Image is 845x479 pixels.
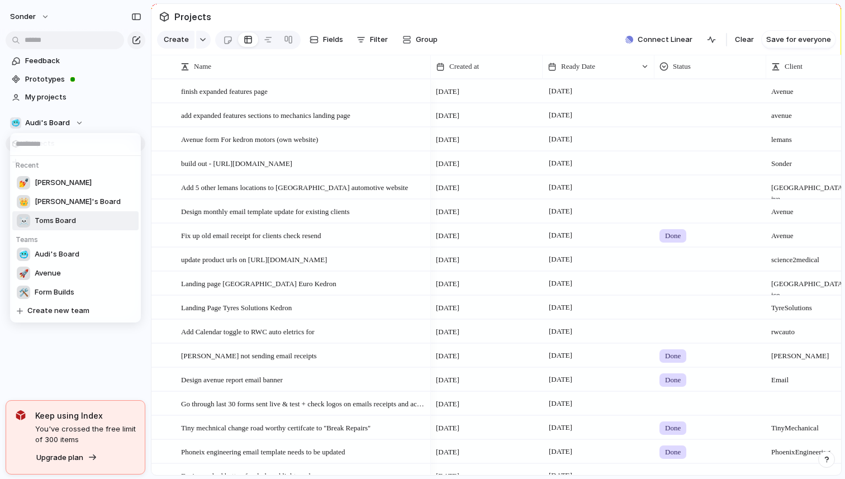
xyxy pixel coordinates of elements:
h5: Recent [12,156,142,170]
span: Create new team [27,305,89,316]
span: [PERSON_NAME]'s Board [35,196,121,207]
div: 🥶 [17,248,30,261]
h5: Teams [12,230,142,245]
span: [PERSON_NAME] [35,177,92,188]
span: Avenue [35,268,61,279]
div: 👑 [17,195,30,208]
span: Audi's Board [35,249,79,260]
div: 🛠️ [17,286,30,299]
span: Form Builds [35,287,74,298]
div: 💅 [17,176,30,189]
div: ☠️ [17,214,30,227]
span: Toms Board [35,215,76,226]
div: 🚀 [17,267,30,280]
